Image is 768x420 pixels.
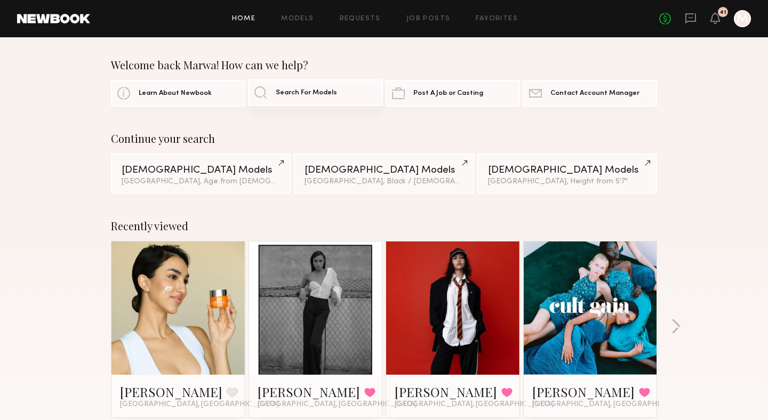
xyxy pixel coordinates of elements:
a: [DEMOGRAPHIC_DATA] Models[GEOGRAPHIC_DATA], Age from [DEMOGRAPHIC_DATA]. [111,154,291,194]
a: Requests [340,15,381,22]
div: Welcome back Marwa! How can we help? [111,59,657,71]
div: [GEOGRAPHIC_DATA], Age from [DEMOGRAPHIC_DATA]. [122,178,280,185]
span: [GEOGRAPHIC_DATA], [GEOGRAPHIC_DATA] [120,400,279,409]
span: Contact Account Manager [550,90,639,97]
div: Recently viewed [111,220,657,232]
a: [DEMOGRAPHIC_DATA] Models[GEOGRAPHIC_DATA], Height from 5'7" [477,154,657,194]
a: [PERSON_NAME] [395,383,497,400]
span: [GEOGRAPHIC_DATA], [GEOGRAPHIC_DATA] [258,400,417,409]
a: Post A Job or Casting [386,80,520,107]
span: [GEOGRAPHIC_DATA], [GEOGRAPHIC_DATA] [395,400,554,409]
span: Search For Models [276,90,337,96]
a: [PERSON_NAME] [532,383,635,400]
div: 41 [719,10,726,15]
div: [DEMOGRAPHIC_DATA] Models [488,165,646,175]
a: Job Posts [406,15,451,22]
a: Models [281,15,314,22]
a: Contact Account Manager [523,80,657,107]
div: Continue your search [111,132,657,145]
div: [GEOGRAPHIC_DATA], Black / [DEMOGRAPHIC_DATA] [305,178,463,185]
a: Search For Models [248,79,382,106]
span: Post A Job or Casting [413,90,483,97]
span: Learn About Newbook [139,90,212,97]
a: Favorites [476,15,518,22]
div: [DEMOGRAPHIC_DATA] Models [305,165,463,175]
div: [GEOGRAPHIC_DATA], Height from 5'7" [488,178,646,185]
a: Learn About Newbook [111,80,245,107]
a: M [734,10,751,27]
a: [PERSON_NAME] [120,383,222,400]
div: [DEMOGRAPHIC_DATA] Models [122,165,280,175]
a: [DEMOGRAPHIC_DATA] Models[GEOGRAPHIC_DATA], Black / [DEMOGRAPHIC_DATA] [294,154,474,194]
a: Home [232,15,256,22]
span: [GEOGRAPHIC_DATA], [GEOGRAPHIC_DATA] [532,400,691,409]
a: [PERSON_NAME] [258,383,360,400]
